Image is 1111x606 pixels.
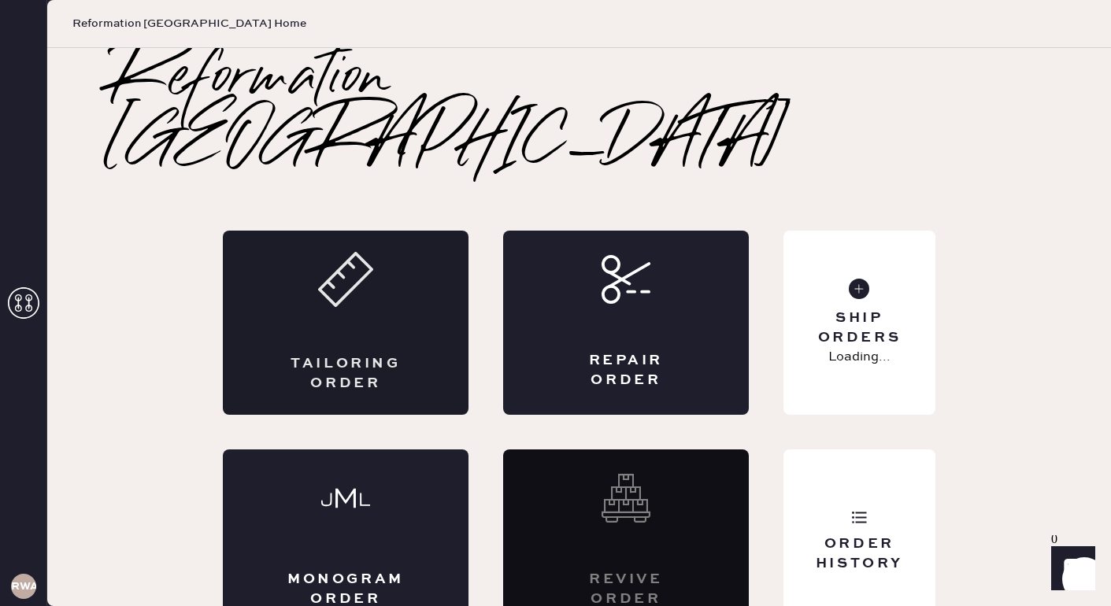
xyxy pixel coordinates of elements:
[796,309,923,348] div: Ship Orders
[796,534,923,574] div: Order History
[828,348,891,367] p: Loading...
[566,351,686,390] div: Repair Order
[110,48,1048,174] h2: Reformation [GEOGRAPHIC_DATA]
[286,354,406,394] div: Tailoring Order
[72,16,306,31] span: Reformation [GEOGRAPHIC_DATA] Home
[1036,535,1104,603] iframe: Front Chat
[11,581,36,592] h3: RWA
